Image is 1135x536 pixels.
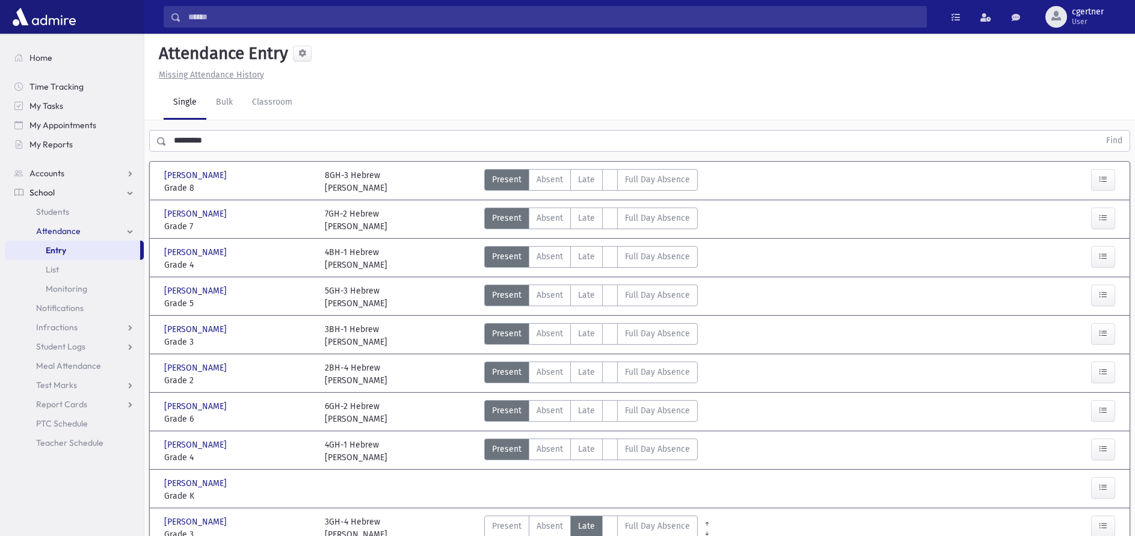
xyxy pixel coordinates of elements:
[36,418,88,429] span: PTC Schedule
[5,260,144,279] a: List
[578,173,595,186] span: Late
[325,285,387,310] div: 5GH-3 Hebrew [PERSON_NAME]
[492,327,521,340] span: Present
[492,520,521,532] span: Present
[36,303,84,313] span: Notifications
[164,413,313,425] span: Grade 6
[5,183,144,202] a: School
[5,375,144,395] a: Test Marks
[625,366,690,378] span: Full Day Absence
[5,96,144,116] a: My Tasks
[578,443,595,455] span: Late
[164,86,206,120] a: Single
[492,443,521,455] span: Present
[164,246,229,259] span: [PERSON_NAME]
[5,48,144,67] a: Home
[492,366,521,378] span: Present
[492,404,521,417] span: Present
[625,404,690,417] span: Full Day Absence
[164,285,229,297] span: [PERSON_NAME]
[5,164,144,183] a: Accounts
[5,414,144,433] a: PTC Schedule
[5,241,140,260] a: Entry
[537,289,563,301] span: Absent
[164,451,313,464] span: Grade 4
[36,437,103,448] span: Teacher Schedule
[484,439,698,464] div: AttTypes
[484,400,698,425] div: AttTypes
[5,318,144,337] a: Infractions
[578,404,595,417] span: Late
[537,366,563,378] span: Absent
[537,212,563,224] span: Absent
[484,323,698,348] div: AttTypes
[46,245,66,256] span: Entry
[164,490,313,502] span: Grade K
[484,285,698,310] div: AttTypes
[625,327,690,340] span: Full Day Absence
[181,6,926,28] input: Search
[36,226,81,236] span: Attendance
[325,400,387,425] div: 6GH-2 Hebrew [PERSON_NAME]
[578,289,595,301] span: Late
[206,86,242,120] a: Bulk
[164,516,229,528] span: [PERSON_NAME]
[484,246,698,271] div: AttTypes
[36,322,78,333] span: Infractions
[5,221,144,241] a: Attendance
[164,169,229,182] span: [PERSON_NAME]
[625,212,690,224] span: Full Day Absence
[164,362,229,374] span: [PERSON_NAME]
[5,433,144,452] a: Teacher Schedule
[5,395,144,414] a: Report Cards
[5,202,144,221] a: Students
[625,443,690,455] span: Full Day Absence
[484,362,698,387] div: AttTypes
[29,139,73,150] span: My Reports
[625,173,690,186] span: Full Day Absence
[164,439,229,451] span: [PERSON_NAME]
[46,283,87,294] span: Monitoring
[29,187,55,198] span: School
[492,289,521,301] span: Present
[537,327,563,340] span: Absent
[537,520,563,532] span: Absent
[5,77,144,96] a: Time Tracking
[537,404,563,417] span: Absent
[325,323,387,348] div: 3BH-1 Hebrew [PERSON_NAME]
[164,400,229,413] span: [PERSON_NAME]
[29,81,84,92] span: Time Tracking
[164,374,313,387] span: Grade 2
[29,52,52,63] span: Home
[29,120,96,131] span: My Appointments
[36,399,87,410] span: Report Cards
[154,70,264,80] a: Missing Attendance History
[325,246,387,271] div: 4BH-1 Hebrew [PERSON_NAME]
[164,220,313,233] span: Grade 7
[164,297,313,310] span: Grade 5
[1072,17,1104,26] span: User
[36,341,85,352] span: Student Logs
[484,208,698,233] div: AttTypes
[10,5,79,29] img: AdmirePro
[537,173,563,186] span: Absent
[578,520,595,532] span: Late
[164,208,229,220] span: [PERSON_NAME]
[5,337,144,356] a: Student Logs
[5,298,144,318] a: Notifications
[537,250,563,263] span: Absent
[492,173,521,186] span: Present
[164,477,229,490] span: [PERSON_NAME]
[5,356,144,375] a: Meal Attendance
[625,289,690,301] span: Full Day Absence
[46,264,59,275] span: List
[29,168,64,179] span: Accounts
[36,380,77,390] span: Test Marks
[164,182,313,194] span: Grade 8
[325,439,387,464] div: 4GH-1 Hebrew [PERSON_NAME]
[36,360,101,371] span: Meal Attendance
[578,212,595,224] span: Late
[325,169,387,194] div: 8GH-3 Hebrew [PERSON_NAME]
[325,208,387,233] div: 7GH-2 Hebrew [PERSON_NAME]
[164,336,313,348] span: Grade 3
